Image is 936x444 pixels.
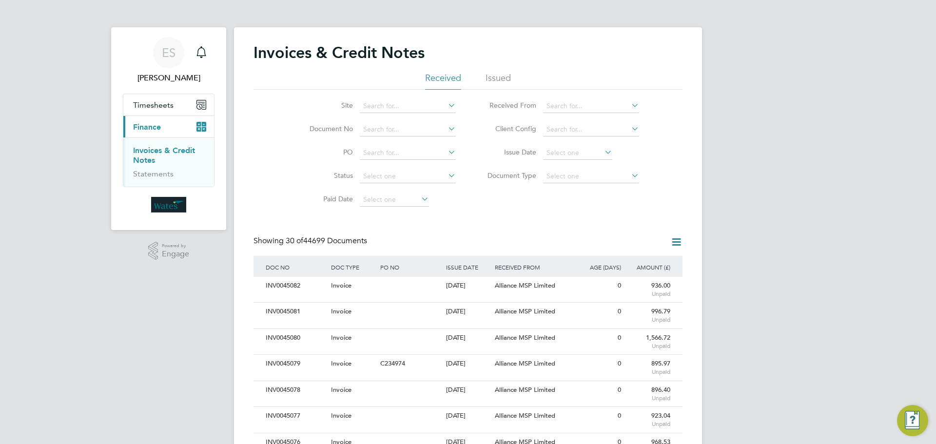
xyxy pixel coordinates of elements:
span: Unpaid [626,316,670,324]
div: 936.00 [624,277,673,302]
label: Site [297,101,353,110]
a: ES[PERSON_NAME] [123,37,214,84]
span: Invoice [331,386,351,394]
div: [DATE] [444,381,493,399]
div: INV0045077 [263,407,329,425]
input: Search for... [360,146,456,160]
span: Alliance MSP Limited [495,307,555,315]
span: Engage [162,250,189,258]
a: Invoices & Credit Notes [133,146,195,165]
div: [DATE] [444,329,493,347]
div: [DATE] [444,303,493,321]
span: Invoice [331,333,351,342]
div: INV0045081 [263,303,329,321]
span: Unpaid [626,290,670,298]
nav: Main navigation [111,27,226,230]
div: INV0045080 [263,329,329,347]
li: Issued [486,72,511,90]
a: Go to home page [123,197,214,212]
span: Unpaid [626,342,670,350]
div: ISSUE DATE [444,256,493,278]
label: Received From [480,101,536,110]
a: Statements [133,169,174,178]
input: Search for... [360,123,456,136]
label: Client Config [480,124,536,133]
div: [DATE] [444,355,493,373]
span: Unpaid [626,368,670,376]
input: Select one [360,170,456,183]
span: ES [162,46,175,59]
span: Invoice [331,281,351,290]
div: DOC NO [263,256,329,278]
div: PO NO [378,256,443,278]
span: Finance [133,122,161,132]
div: INV0045078 [263,381,329,399]
span: Alliance MSP Limited [495,333,555,342]
span: Invoice [331,359,351,367]
input: Search for... [360,99,456,113]
div: RECEIVED FROM [492,256,574,278]
div: AGE (DAYS) [574,256,624,278]
div: Showing [253,236,369,246]
div: 896.40 [624,381,673,406]
span: Timesheets [133,100,174,110]
img: wates-logo-retina.png [151,197,186,212]
label: Issue Date [480,148,536,156]
span: Powered by [162,242,189,250]
div: Finance [123,137,214,187]
span: Invoice [331,411,351,420]
input: Select one [360,193,429,207]
div: DOC TYPE [329,256,378,278]
div: [DATE] [444,407,493,425]
a: Powered byEngage [148,242,190,260]
li: Received [425,72,461,90]
div: 895.97 [624,355,673,380]
input: Select one [543,146,612,160]
span: 0 [618,359,621,367]
span: Emily Summerfield [123,72,214,84]
div: 996.79 [624,303,673,328]
span: 44699 Documents [286,236,367,246]
span: C234974 [380,359,405,367]
span: 0 [618,333,621,342]
button: Engage Resource Center [897,405,928,436]
span: Unpaid [626,420,670,428]
button: Timesheets [123,94,214,116]
label: Status [297,171,353,180]
label: Document No [297,124,353,133]
span: 0 [618,411,621,420]
span: Alliance MSP Limited [495,281,555,290]
input: Search for... [543,123,639,136]
span: Alliance MSP Limited [495,359,555,367]
div: INV0045079 [263,355,329,373]
span: 0 [618,386,621,394]
input: Search for... [543,99,639,113]
h2: Invoices & Credit Notes [253,43,425,62]
span: Alliance MSP Limited [495,386,555,394]
div: INV0045082 [263,277,329,295]
div: 923.04 [624,407,673,432]
span: Alliance MSP Limited [495,411,555,420]
button: Finance [123,116,214,137]
input: Select one [543,170,639,183]
span: 30 of [286,236,303,246]
div: [DATE] [444,277,493,295]
label: Paid Date [297,194,353,203]
label: Document Type [480,171,536,180]
span: Unpaid [626,394,670,402]
span: 0 [618,307,621,315]
span: Invoice [331,307,351,315]
div: 1,566.72 [624,329,673,354]
span: 0 [618,281,621,290]
div: AMOUNT (£) [624,256,673,278]
label: PO [297,148,353,156]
